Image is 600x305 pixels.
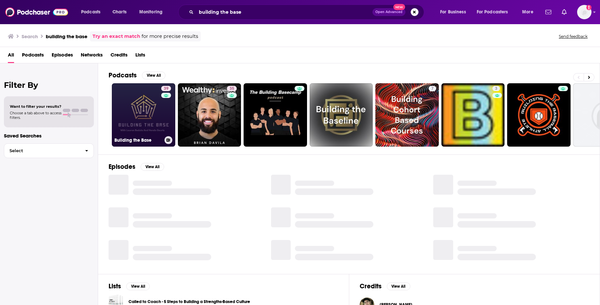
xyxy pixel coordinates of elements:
a: PodcastsView All [109,71,165,79]
span: 7 [431,86,434,92]
span: Monitoring [139,8,163,17]
button: open menu [518,7,541,17]
button: open menu [77,7,109,17]
a: 3 [492,86,500,91]
h3: Building the Base [114,137,162,143]
span: Podcasts [81,8,100,17]
svg: Add a profile image [586,5,591,10]
a: Show notifications dropdown [559,7,569,18]
a: Show notifications dropdown [543,7,554,18]
span: 3 [495,86,497,92]
img: User Profile [577,5,591,19]
a: Episodes [52,50,73,63]
h2: Episodes [109,163,135,171]
button: Send feedback [557,34,590,39]
button: View All [387,282,410,290]
button: View All [126,282,150,290]
a: 39Building the Base [112,83,175,147]
span: Want to filter your results? [10,104,61,109]
a: 7 [375,83,439,147]
a: EpisodesView All [109,163,164,171]
span: Charts [112,8,127,17]
a: 39 [161,86,171,91]
button: Select [4,143,94,158]
h3: Search [22,33,38,40]
span: 39 [164,86,168,92]
h2: Filter By [4,80,94,90]
button: View All [142,72,165,79]
span: Logged in as kindrieri [577,5,591,19]
p: Saved Searches [4,133,94,139]
a: Charts [108,7,130,17]
a: Podcasts [22,50,44,63]
a: 3 [441,83,505,147]
span: New [393,4,405,10]
span: Select [4,149,80,153]
button: open menu [135,7,171,17]
span: Open Advanced [375,10,403,14]
a: 35 [178,83,241,147]
a: Try an exact match [93,33,140,40]
h2: Credits [360,282,382,290]
button: Show profile menu [577,5,591,19]
input: Search podcasts, credits, & more... [196,7,372,17]
h2: Podcasts [109,71,137,79]
button: Open AdvancedNew [372,8,405,16]
span: For Podcasters [477,8,508,17]
a: Lists [135,50,145,63]
span: 35 [230,86,234,92]
a: Credits [111,50,128,63]
div: Search podcasts, credits, & more... [184,5,430,20]
button: open menu [472,7,518,17]
img: Podchaser - Follow, Share and Rate Podcasts [5,6,68,18]
span: More [522,8,533,17]
button: open menu [436,7,474,17]
span: Choose a tab above to access filters. [10,111,61,120]
button: View All [141,163,164,171]
a: ListsView All [109,282,150,290]
a: 7 [429,86,436,91]
a: CreditsView All [360,282,410,290]
h3: building the base [46,33,87,40]
span: For Business [440,8,466,17]
h2: Lists [109,282,121,290]
a: 35 [227,86,237,91]
a: All [8,50,14,63]
span: for more precise results [142,33,198,40]
a: Networks [81,50,103,63]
